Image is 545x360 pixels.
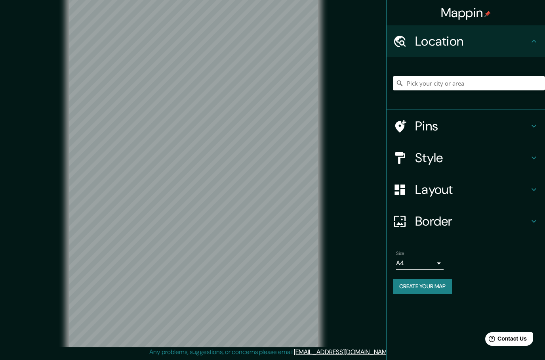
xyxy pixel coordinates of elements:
button: Create your map [393,279,452,294]
div: Border [387,205,545,237]
input: Pick your city or area [393,76,545,90]
div: Pins [387,110,545,142]
div: Location [387,25,545,57]
iframe: Help widget launcher [474,329,536,351]
h4: Border [415,213,529,229]
h4: Location [415,33,529,49]
h4: Layout [415,182,529,197]
div: Style [387,142,545,174]
img: pin-icon.png [484,11,491,17]
div: A4 [396,257,444,270]
label: Size [396,250,404,257]
h4: Style [415,150,529,166]
h4: Mappin [441,5,491,21]
a: [EMAIL_ADDRESS][DOMAIN_NAME] [294,348,392,356]
div: Layout [387,174,545,205]
h4: Pins [415,118,529,134]
p: Any problems, suggestions, or concerns please email . [149,347,393,357]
